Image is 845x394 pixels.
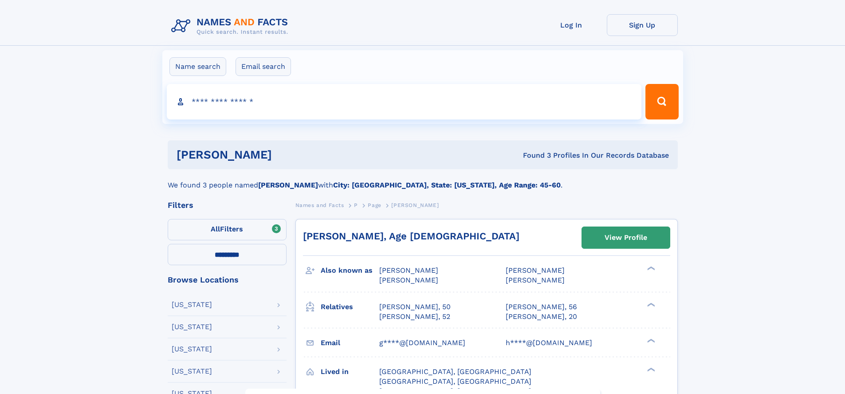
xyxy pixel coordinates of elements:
[321,364,379,379] h3: Lived in
[397,151,669,160] div: Found 3 Profiles In Our Records Database
[172,323,212,330] div: [US_STATE]
[368,199,381,211] a: Page
[295,199,344,211] a: Names and Facts
[333,181,561,189] b: City: [GEOGRAPHIC_DATA], State: [US_STATE], Age Range: 45-60
[303,231,519,242] a: [PERSON_NAME], Age [DEMOGRAPHIC_DATA]
[645,266,656,271] div: ❯
[379,312,450,322] a: [PERSON_NAME], 52
[168,276,287,284] div: Browse Locations
[168,14,295,38] img: Logo Names and Facts
[506,266,565,275] span: [PERSON_NAME]
[379,302,451,312] a: [PERSON_NAME], 50
[645,366,656,372] div: ❯
[177,149,397,160] h1: [PERSON_NAME]
[211,225,220,233] span: All
[379,367,531,376] span: [GEOGRAPHIC_DATA], [GEOGRAPHIC_DATA]
[645,84,678,119] button: Search Button
[368,202,381,208] span: Page
[506,312,577,322] a: [PERSON_NAME], 20
[379,266,438,275] span: [PERSON_NAME]
[645,302,656,307] div: ❯
[172,368,212,375] div: [US_STATE]
[321,263,379,278] h3: Also known as
[236,57,291,76] label: Email search
[582,227,670,248] a: View Profile
[391,202,439,208] span: [PERSON_NAME]
[321,299,379,314] h3: Relatives
[379,377,531,386] span: [GEOGRAPHIC_DATA], [GEOGRAPHIC_DATA]
[506,276,565,284] span: [PERSON_NAME]
[167,84,642,119] input: search input
[354,199,358,211] a: P
[168,201,287,209] div: Filters
[172,301,212,308] div: [US_STATE]
[605,227,647,248] div: View Profile
[354,202,358,208] span: P
[258,181,318,189] b: [PERSON_NAME]
[645,338,656,343] div: ❯
[321,335,379,350] h3: Email
[536,14,607,36] a: Log In
[607,14,678,36] a: Sign Up
[168,219,287,240] label: Filters
[168,169,678,191] div: We found 3 people named with .
[172,346,212,353] div: [US_STATE]
[169,57,226,76] label: Name search
[506,302,577,312] a: [PERSON_NAME], 56
[379,276,438,284] span: [PERSON_NAME]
